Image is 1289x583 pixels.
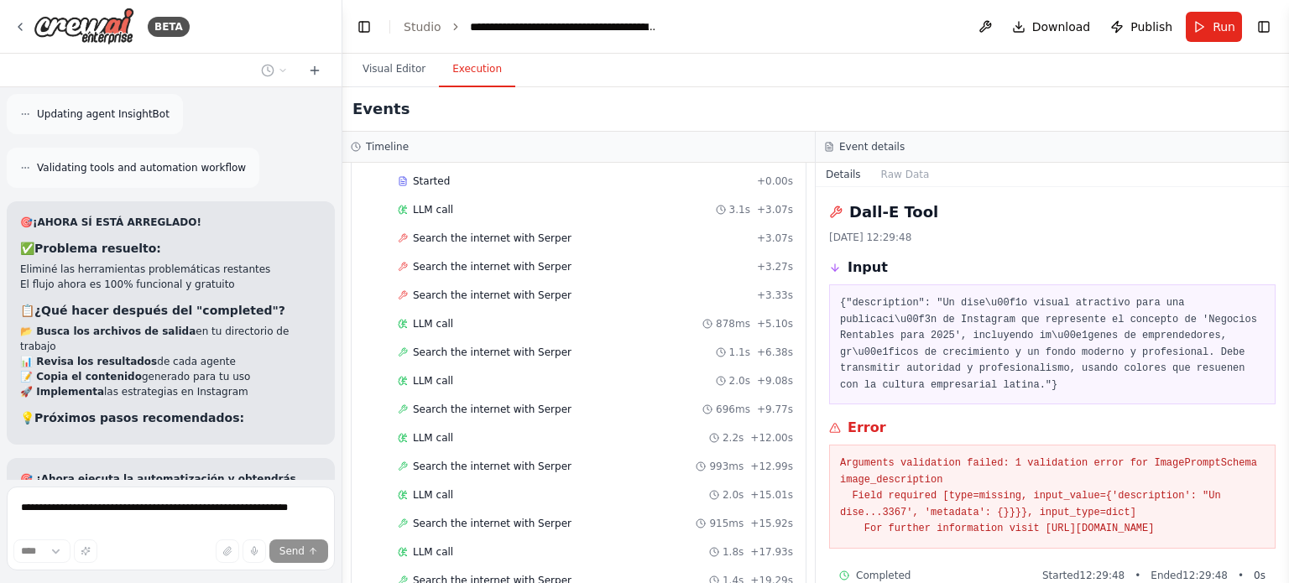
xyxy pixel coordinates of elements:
li: de cada agente [20,354,321,369]
span: LLM call [413,431,453,445]
button: Download [1005,12,1098,42]
li: El flujo ahora es 100% funcional y gratuito [20,277,321,292]
h3: Input [848,258,888,278]
button: Hide left sidebar [352,15,376,39]
span: Search the internet with Serper [413,460,571,473]
span: + 0.00s [757,174,793,188]
h3: Event details [839,140,905,154]
span: Search the internet with Serper [413,346,571,359]
span: + 6.38s [757,346,793,359]
strong: 📂 Busca los archivos de salida [20,325,196,337]
button: Improve this prompt [74,539,97,563]
span: + 12.99s [750,460,793,473]
span: 0 s [1254,569,1266,582]
button: Start a new chat [301,60,328,81]
button: Raw Data [871,163,940,186]
span: Started [413,174,450,188]
span: 1.8s [723,545,744,559]
span: 993ms [709,460,744,473]
span: 2.0s [729,374,750,388]
button: Switch to previous chat [254,60,295,81]
button: Show right sidebar [1252,15,1276,39]
span: + 3.27s [757,260,793,273]
span: LLM call [413,545,453,559]
h2: 🎯 [20,215,321,230]
strong: 📊 Revisa los resultados [20,356,157,367]
h2: Events [352,97,410,121]
nav: breadcrumb [404,18,659,35]
strong: Problema resuelto: [34,242,161,255]
span: + 15.01s [750,488,793,502]
span: Search the internet with Serper [413,232,571,245]
h3: ✅ [20,240,321,257]
span: + 3.07s [757,232,793,245]
span: + 12.00s [750,431,793,445]
strong: ¡AHORA SÍ ESTÁ ARREGLADO! [33,216,201,228]
span: LLM call [413,203,453,216]
span: Completed [856,569,911,582]
span: 915ms [709,517,744,530]
span: Search the internet with Serper [413,517,571,530]
div: BETA [148,17,190,37]
button: Send [269,539,328,563]
button: Publish [1104,12,1179,42]
h3: 💡 [20,409,321,426]
span: + 17.93s [750,545,793,559]
span: Publish [1130,18,1172,35]
span: + 9.77s [757,403,793,416]
a: Studio [404,20,441,34]
li: las estrategias en Instagram [20,384,321,399]
button: Upload files [216,539,239,563]
span: LLM call [413,488,453,502]
li: generado para tu uso [20,369,321,384]
pre: {"description": "Un dise\u00f1o visual atractivo para una publicaci\u00f3n de Instagram que repre... [840,295,1265,393]
span: 2.2s [723,431,744,445]
span: + 9.08s [757,374,793,388]
span: 3.1s [729,203,750,216]
pre: Arguments validation failed: 1 validation error for ImagePromptSchema image_description Field req... [840,455,1265,538]
span: Validating tools and automation workflow [37,161,246,174]
span: • [1135,569,1140,582]
button: Details [816,163,871,186]
h3: Timeline [366,140,409,154]
span: Run [1213,18,1235,35]
strong: 🚀 Implementa [20,386,104,398]
span: 696ms [716,403,750,416]
span: Started 12:29:48 [1042,569,1125,582]
strong: ¿Qué hacer después del "completed"? [34,304,285,317]
h3: 📋 [20,302,321,319]
strong: 🎯 ¡Ahora ejecuta la automatización y obtendrás TODO el flujo completo! [20,473,296,500]
strong: Próximos pasos recomendados: [34,411,244,424]
button: Run [1186,12,1242,42]
div: [DATE] 12:29:48 [829,231,1276,244]
span: 878ms [716,317,750,331]
span: Search the internet with Serper [413,403,571,416]
button: Click to speak your automation idea [243,539,266,563]
h2: Dall-E Tool [849,200,938,224]
span: 1.1s [729,346,750,359]
span: 2.0s [723,488,744,502]
span: Send [279,544,305,558]
span: • [1238,569,1244,582]
strong: 📝 Copia el contenido [20,371,142,383]
span: Ended 12:29:48 [1151,569,1228,582]
span: + 3.07s [757,203,793,216]
span: Updating agent InsightBot [37,107,170,121]
img: Logo [34,8,134,45]
button: Visual Editor [349,52,439,87]
li: Eliminé las herramientas problemáticas restantes [20,262,321,277]
span: LLM call [413,317,453,331]
span: Download [1032,18,1091,35]
li: en tu directorio de trabajo [20,324,321,354]
span: + 15.92s [750,517,793,530]
span: + 3.33s [757,289,793,302]
span: LLM call [413,374,453,388]
button: Execution [439,52,515,87]
h3: Error [848,418,886,438]
span: + 5.10s [757,317,793,331]
span: Search the internet with Serper [413,260,571,273]
span: Search the internet with Serper [413,289,571,302]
